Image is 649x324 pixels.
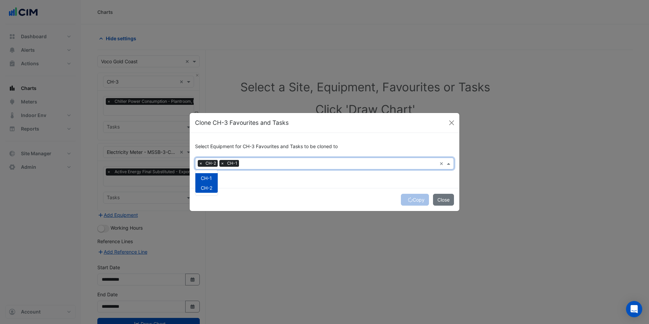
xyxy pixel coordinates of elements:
button: Close [433,194,454,206]
button: Select All [195,169,216,177]
span: Clear [439,160,445,167]
span: × [219,160,225,167]
span: CH-2 [204,160,218,167]
span: × [198,160,204,167]
h6: Select Equipment for CH-3 Favourites and Tasks to be cloned to [195,144,454,149]
button: Close [447,118,457,128]
h5: Clone CH-3 Favourites and Tasks [195,118,289,127]
div: Options List [195,170,218,195]
span: CH-2 [201,185,212,191]
span: CH-1 [201,175,212,181]
span: CH-1 [225,160,239,167]
div: Open Intercom Messenger [626,301,642,317]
